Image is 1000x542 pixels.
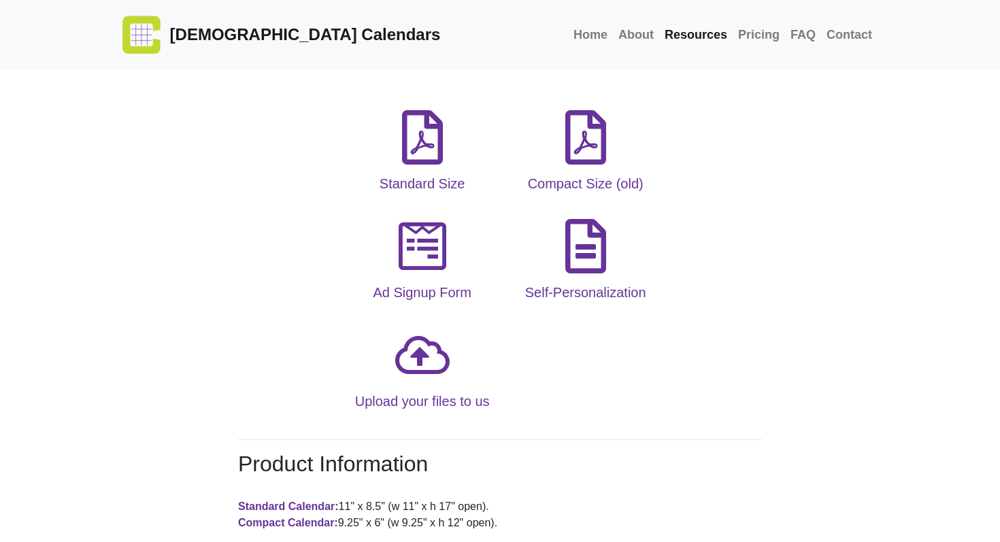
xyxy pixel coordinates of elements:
span: [DEMOGRAPHIC_DATA] Calendars [165,25,441,44]
a: About [613,20,659,50]
a: Contact [821,20,878,50]
h5: Ad Signup Form [345,284,499,301]
a: Compact Size (old) [516,131,655,192]
h5: Self-Personalization [516,284,655,301]
li: 9.25" x 6" (w 9.25" x h 12" open). [238,515,762,531]
h5: Compact Size (old) [516,175,655,192]
a: Resources [659,20,733,50]
a: Standard Size [345,131,499,192]
a: [DEMOGRAPHIC_DATA] Calendars [122,5,440,64]
strong: Standard Calendar: [238,501,339,512]
h2: Product Information [238,451,762,477]
a: Pricing [733,20,785,50]
h5: Standard Size [345,175,499,192]
a: Home [568,20,613,50]
a: Upload your files to us [345,348,499,409]
h5: Upload your files to us [345,393,499,409]
strong: Compact Calendar: [238,517,338,528]
a: Ad Signup Form [345,239,499,301]
li: 11" x 8.5" (w 11" x h 17" open). [238,498,762,515]
a: Self-Personalization [516,239,655,301]
img: logo.png [122,16,161,54]
a: FAQ [785,20,821,50]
